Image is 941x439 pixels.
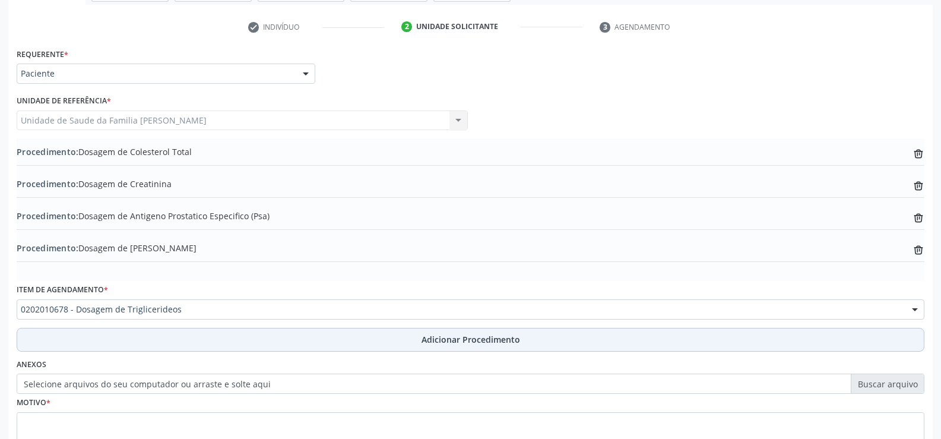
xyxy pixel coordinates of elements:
[17,242,78,254] span: Procedimento:
[17,146,78,157] span: Procedimento:
[17,178,78,190] span: Procedimento:
[422,333,520,346] span: Adicionar Procedimento
[17,328,924,352] button: Adicionar Procedimento
[17,92,111,110] label: Unidade de referência
[17,210,78,222] span: Procedimento:
[416,21,498,32] div: Unidade solicitante
[401,21,412,32] div: 2
[17,178,172,190] span: Dosagem de Creatinina
[17,146,192,158] span: Dosagem de Colesterol Total
[21,68,291,80] span: Paciente
[17,242,197,254] span: Dosagem de [PERSON_NAME]
[17,45,68,64] label: Requerente
[17,210,270,222] span: Dosagem de Antigeno Prostatico Especifico (Psa)
[17,356,46,374] label: Anexos
[17,281,108,299] label: Item de agendamento
[21,304,900,315] span: 0202010678 - Dosagem de Triglicerideos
